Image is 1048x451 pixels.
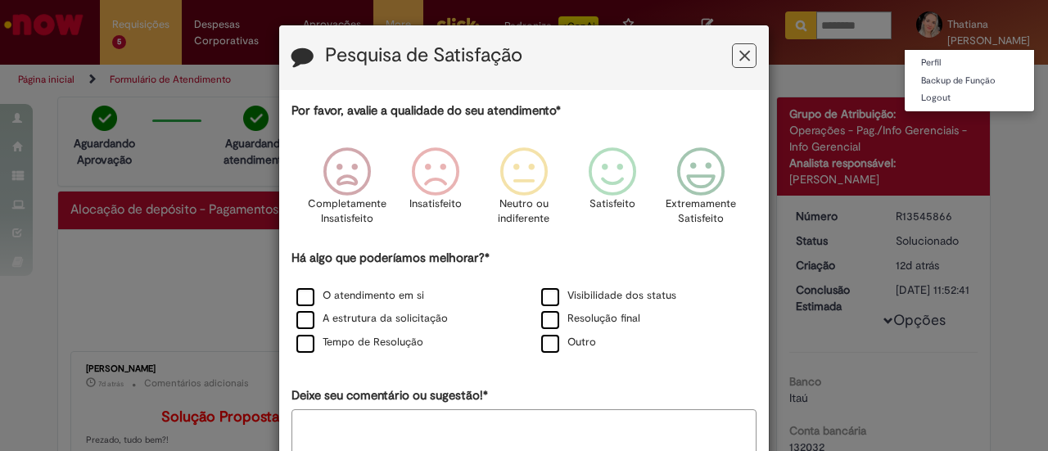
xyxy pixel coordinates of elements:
[666,196,736,227] p: Extremamente Satisfeito
[589,196,635,212] p: Satisfeito
[905,72,1034,90] a: Backup de Função
[394,135,477,247] div: Insatisfeito
[296,288,424,304] label: O atendimento em si
[541,288,676,304] label: Visibilidade dos status
[291,387,488,404] label: Deixe seu comentário ou sugestão!*
[482,135,566,247] div: Neutro ou indiferente
[905,89,1034,107] a: Logout
[571,135,654,247] div: Satisfeito
[291,102,561,120] label: Por favor, avalie a qualidade do seu atendimento*
[296,335,423,350] label: Tempo de Resolução
[541,311,640,327] label: Resolução final
[495,196,553,227] p: Neutro ou indiferente
[308,196,386,227] p: Completamente Insatisfeito
[305,135,388,247] div: Completamente Insatisfeito
[296,311,448,327] label: A estrutura da solicitação
[409,196,462,212] p: Insatisfeito
[659,135,743,247] div: Extremamente Satisfeito
[291,250,757,355] div: Há algo que poderíamos melhorar?*
[541,335,596,350] label: Outro
[905,54,1034,72] a: Perfil
[325,45,522,66] label: Pesquisa de Satisfação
